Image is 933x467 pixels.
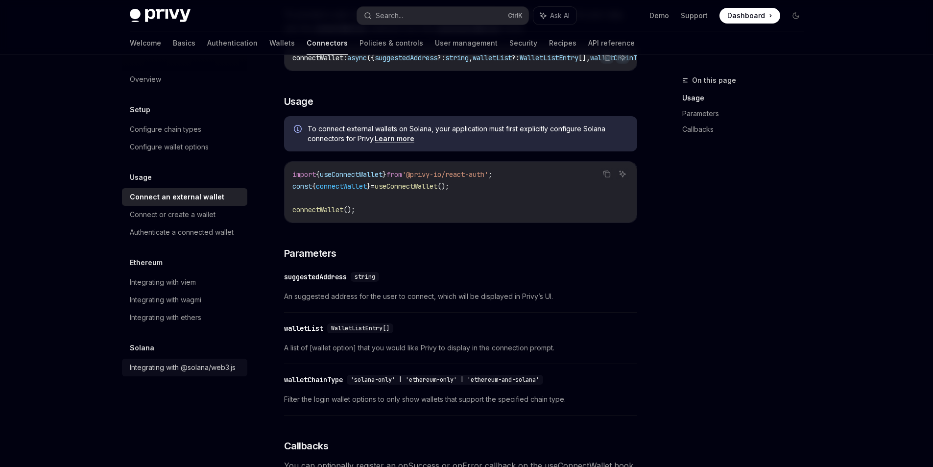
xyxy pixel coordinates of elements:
[469,53,473,62] span: ,
[130,141,209,153] div: Configure wallet options
[347,53,367,62] span: async
[294,125,304,135] svg: Info
[316,170,320,179] span: {
[682,106,812,122] a: Parameters
[312,182,316,191] span: {
[292,53,343,62] span: connectWallet
[445,53,469,62] span: string
[130,294,201,306] div: Integrating with wagmi
[473,53,512,62] span: walletList
[508,12,523,20] span: Ctrl K
[590,53,649,62] span: walletChainType
[130,226,234,238] div: Authenticate a connected wallet
[600,168,613,180] button: Copy the contents from the code block
[130,31,161,55] a: Welcome
[284,291,637,302] span: An suggested address for the user to connect, which will be displayed in Privy’s UI.
[376,10,403,22] div: Search...
[351,376,539,384] span: 'solana-only' | 'ethereum-only' | 'ethereum-and-solana'
[316,182,367,191] span: connectWallet
[207,31,258,55] a: Authentication
[130,312,201,323] div: Integrating with ethers
[130,74,161,85] div: Overview
[357,7,528,25] button: Search...CtrlK
[682,90,812,106] a: Usage
[692,74,736,86] span: On this page
[122,309,247,326] a: Integrating with ethers
[122,138,247,156] a: Configure wallet options
[130,342,154,354] h5: Solana
[122,188,247,206] a: Connect an external wallet
[284,342,637,354] span: A list of [wallet option] that you would like Privy to display in the connection prompt.
[292,205,343,214] span: connectWallet
[681,11,708,21] a: Support
[122,273,247,291] a: Integrating with viem
[359,31,423,55] a: Policies & controls
[375,182,437,191] span: useConnectWallet
[284,323,323,333] div: walletList
[402,170,488,179] span: '@privy-io/react-auth'
[719,8,780,24] a: Dashboard
[130,209,215,221] div: Connect or create a wallet
[284,246,336,260] span: Parameters
[130,104,150,116] h5: Setup
[308,124,627,144] span: To connect external wallets on Solana, your application must first explicitly configure Solana co...
[437,53,445,62] span: ?:
[616,51,629,64] button: Ask AI
[269,31,295,55] a: Wallets
[343,205,355,214] span: ();
[122,206,247,223] a: Connect or create a wallet
[173,31,195,55] a: Basics
[682,122,812,137] a: Callbacks
[122,71,247,88] a: Overview
[533,7,576,25] button: Ask AI
[600,51,613,64] button: Copy the contents from the code block
[386,170,402,179] span: from
[130,362,236,373] div: Integrating with @solana/web3.js
[588,31,635,55] a: API reference
[520,53,578,62] span: WalletListEntry
[130,276,196,288] div: Integrating with viem
[371,182,375,191] span: =
[130,123,201,135] div: Configure chain types
[437,182,449,191] span: ();
[375,134,414,143] a: Learn more
[122,291,247,309] a: Integrating with wagmi
[284,439,329,453] span: Callbacks
[122,359,247,376] a: Integrating with @solana/web3.js
[284,393,637,405] span: Filter the login wallet options to only show wallets that support the specified chain type.
[343,53,347,62] span: :
[130,191,224,203] div: Connect an external wallet
[616,168,629,180] button: Ask AI
[649,11,669,21] a: Demo
[284,272,347,282] div: suggestedAddress
[331,324,389,332] span: WalletListEntry[]
[367,182,371,191] span: }
[435,31,498,55] a: User management
[550,11,570,21] span: Ask AI
[383,170,386,179] span: }
[130,257,163,269] h5: Ethereum
[292,182,312,191] span: const
[488,170,492,179] span: ;
[284,95,313,108] span: Usage
[375,53,437,62] span: suggestedAddress
[130,172,152,183] h5: Usage
[355,273,375,281] span: string
[512,53,520,62] span: ?:
[284,375,343,385] div: walletChainType
[509,31,537,55] a: Security
[292,170,316,179] span: import
[122,223,247,241] a: Authenticate a connected wallet
[130,9,191,23] img: dark logo
[788,8,804,24] button: Toggle dark mode
[307,31,348,55] a: Connectors
[549,31,576,55] a: Recipes
[320,170,383,179] span: useConnectWallet
[367,53,375,62] span: ({
[122,121,247,138] a: Configure chain types
[578,53,590,62] span: [],
[727,11,765,21] span: Dashboard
